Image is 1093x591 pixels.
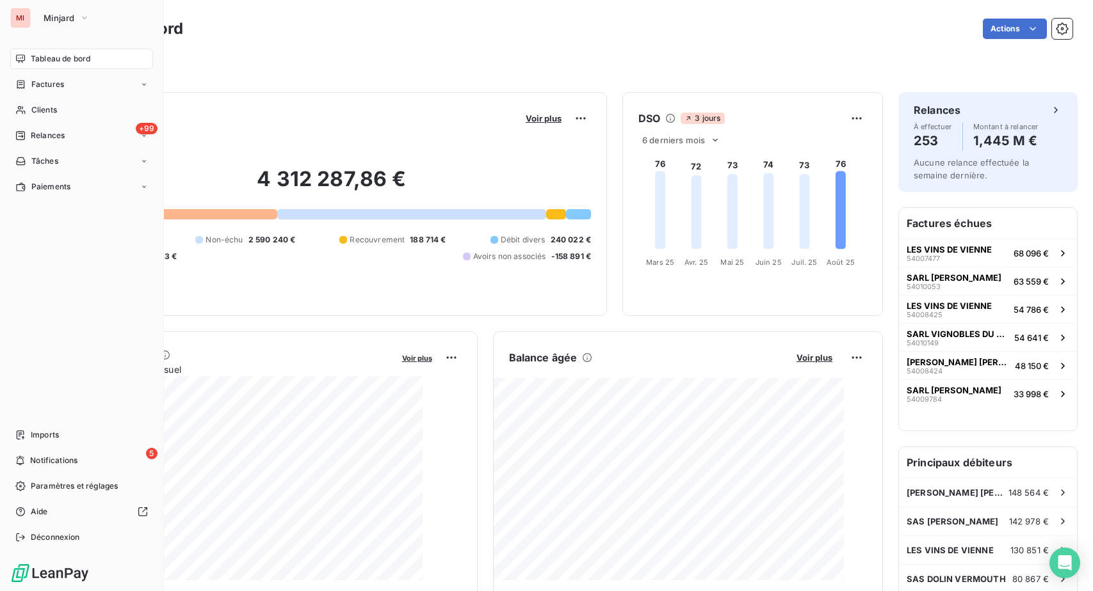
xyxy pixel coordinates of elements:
[907,487,1008,498] span: [PERSON_NAME] [PERSON_NAME]
[206,234,243,246] span: Non-échu
[1014,389,1049,399] span: 33 998 €
[907,357,1010,367] span: [PERSON_NAME] [PERSON_NAME]
[907,545,994,555] span: LES VINS DE VIENNE
[398,352,436,363] button: Voir plus
[907,255,940,262] span: 54007477
[501,234,546,246] span: Débit divers
[907,516,999,526] span: SAS [PERSON_NAME]
[10,125,153,146] a: +99Relances
[1008,487,1049,498] span: 148 564 €
[10,100,153,120] a: Clients
[642,135,705,145] span: 6 derniers mois
[31,506,48,517] span: Aide
[10,563,90,583] img: Logo LeanPay
[899,208,1077,239] h6: Factures échues
[551,251,592,262] span: -158 891 €
[756,258,782,267] tspan: Juin 25
[10,49,153,69] a: Tableau de bord
[973,130,1039,151] h4: 1,445 M €
[402,354,432,363] span: Voir plus
[10,177,153,197] a: Paiements
[10,151,153,171] a: Tâches
[31,53,90,65] span: Tableau de bord
[681,113,724,124] span: 3 jours
[522,113,565,124] button: Voir plus
[973,123,1039,130] span: Montant à relancer
[31,130,65,141] span: Relances
[1014,304,1049,315] span: 54 786 €
[31,79,64,90] span: Factures
[30,455,77,466] span: Notifications
[1049,548,1080,578] div: Open Intercom Messenger
[31,104,57,116] span: Clients
[31,532,80,543] span: Déconnexion
[797,352,832,363] span: Voir plus
[899,323,1077,351] button: SARL VIGNOBLES DU MONTEILLET5401014954 641 €
[899,267,1077,295] button: SARL [PERSON_NAME]5401005363 559 €
[146,448,158,459] span: 5
[509,350,578,365] h6: Balance âgée
[914,157,1029,180] span: Aucune relance effectuée la semaine dernière.
[907,395,942,403] span: 54009784
[473,251,546,262] span: Avoirs non associés
[526,113,562,123] span: Voir plus
[646,258,674,267] tspan: Mars 25
[44,13,74,23] span: Minjard
[31,155,58,167] span: Tâches
[907,385,1001,395] span: SARL [PERSON_NAME]
[899,447,1077,478] h6: Principaux débiteurs
[1012,574,1049,584] span: 80 867 €
[638,111,660,126] h6: DSO
[72,166,591,205] h2: 4 312 287,86 €
[10,425,153,445] a: Imports
[31,181,70,193] span: Paiements
[791,258,817,267] tspan: Juil. 25
[907,329,1009,339] span: SARL VIGNOBLES DU MONTEILLET
[907,339,939,347] span: 54010149
[350,234,405,246] span: Recouvrement
[1014,276,1049,287] span: 63 559 €
[899,295,1077,323] button: LES VINS DE VIENNE5400842554 786 €
[10,74,153,95] a: Factures
[793,352,836,363] button: Voir plus
[551,234,591,246] span: 240 022 €
[31,429,59,441] span: Imports
[1009,516,1049,526] span: 142 978 €
[983,19,1047,39] button: Actions
[1010,545,1049,555] span: 130 851 €
[907,272,1001,283] span: SARL [PERSON_NAME]
[720,258,744,267] tspan: Mai 25
[914,130,952,151] h4: 253
[907,311,943,319] span: 54008425
[1014,333,1049,343] span: 54 641 €
[907,574,1006,584] span: SAS DOLIN VERMOUTH
[72,363,393,376] span: Chiffre d'affaires mensuel
[899,351,1077,379] button: [PERSON_NAME] [PERSON_NAME]5400842448 150 €
[10,476,153,496] a: Paramètres et réglages
[410,234,446,246] span: 188 714 €
[907,301,992,311] span: LES VINS DE VIENNE
[907,367,943,375] span: 54008424
[899,239,1077,267] button: LES VINS DE VIENNE5400747768 096 €
[907,244,992,255] span: LES VINS DE VIENNE
[31,480,118,492] span: Paramètres et réglages
[899,379,1077,407] button: SARL [PERSON_NAME]5400978433 998 €
[248,234,296,246] span: 2 590 240 €
[136,123,158,134] span: +99
[10,501,153,522] a: Aide
[907,283,941,290] span: 54010053
[914,123,952,130] span: À effectuer
[1015,361,1049,371] span: 48 150 €
[827,258,855,267] tspan: Août 25
[684,258,708,267] tspan: Avr. 25
[1014,248,1049,258] span: 68 096 €
[914,102,960,118] h6: Relances
[10,8,31,28] div: MI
